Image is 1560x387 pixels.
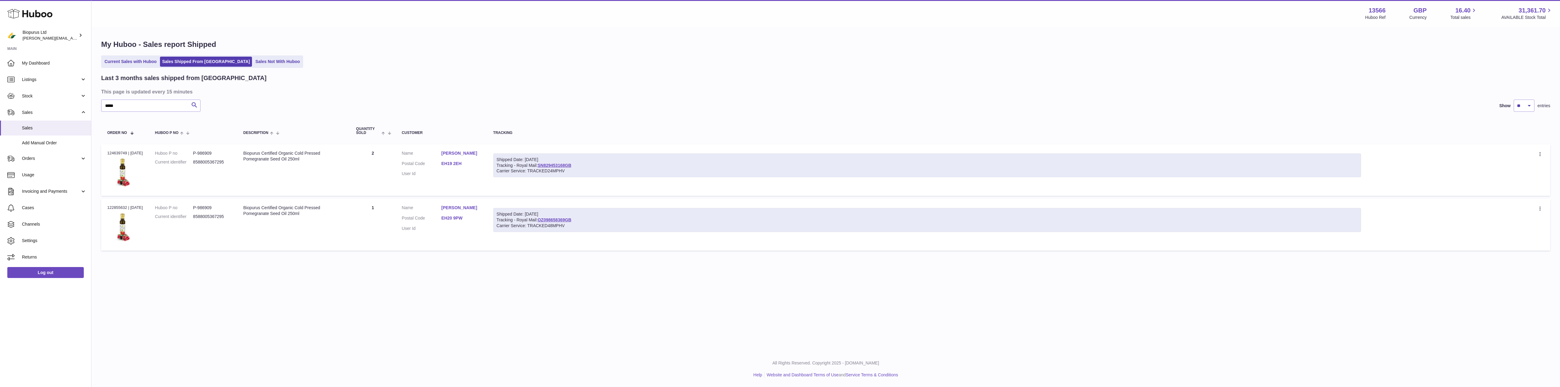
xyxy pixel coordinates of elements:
[22,93,80,99] span: Stock
[753,372,762,377] a: Help
[1450,6,1477,20] a: 16.40 Total sales
[441,150,481,156] a: [PERSON_NAME]
[22,125,87,131] span: Sales
[243,205,344,216] div: Biopurus Certified Organic Cold Pressed Pomegranate Seed Oil 250ml
[1413,6,1427,15] strong: GBP
[764,372,898,378] li: and
[101,88,1549,95] h3: This page is updated every 15 minutes
[102,57,159,67] a: Current Sales with Huboo
[7,267,84,278] a: Log out
[22,110,80,115] span: Sales
[767,372,838,377] a: Website and Dashboard Terms of Use
[107,150,143,156] div: 124639749 | [DATE]
[22,254,87,260] span: Returns
[155,214,193,220] dt: Current identifier
[193,159,231,165] dd: 8588005367295
[497,223,1358,229] div: Carrier Service: TRACKED48MPHV
[22,77,80,83] span: Listings
[96,360,1555,366] p: All Rights Reserved. Copyright 2025 - [DOMAIN_NAME]
[497,157,1358,163] div: Shipped Date: [DATE]
[402,226,441,231] dt: User Id
[1455,6,1470,15] span: 16.40
[22,205,87,211] span: Cases
[356,127,380,135] span: Quantity Sold
[23,36,122,40] span: [PERSON_NAME][EMAIL_ADDRESS][DOMAIN_NAME]
[155,205,193,211] dt: Huboo P no
[22,172,87,178] span: Usage
[493,153,1361,178] div: Tracking - Royal Mail:
[243,150,344,162] div: Biopurus Certified Organic Cold Pressed Pomegranate Seed Oil 250ml
[22,238,87,244] span: Settings
[160,57,252,67] a: Sales Shipped From [GEOGRAPHIC_DATA]
[193,150,231,156] dd: P-986909
[22,140,87,146] span: Add Manual Order
[193,205,231,211] dd: P-986909
[537,163,571,168] a: SN829453168GB
[537,217,571,222] a: OZ098658369GB
[1409,15,1427,20] div: Currency
[1450,15,1477,20] span: Total sales
[107,213,138,243] img: 135661717143864.jpg
[1365,15,1386,20] div: Huboo Ref
[402,205,441,212] dt: Name
[107,131,127,135] span: Order No
[22,188,80,194] span: Invoicing and Payments
[402,150,441,158] dt: Name
[107,158,138,188] img: 135661717143864.jpg
[101,74,267,82] h2: Last 3 months sales shipped from [GEOGRAPHIC_DATA]
[155,131,179,135] span: Huboo P no
[493,131,1361,135] div: Tracking
[441,205,481,211] a: [PERSON_NAME]
[155,150,193,156] dt: Huboo P no
[350,199,396,250] td: 1
[7,31,16,40] img: peter@biopurus.co.uk
[1501,15,1553,20] span: AVAILABLE Stock Total
[23,30,77,41] div: Biopurus Ltd
[402,161,441,168] dt: Postal Code
[1501,6,1553,20] a: 31,361.70 AVAILABLE Stock Total
[402,131,481,135] div: Customer
[1519,6,1546,15] span: 31,361.70
[22,60,87,66] span: My Dashboard
[155,159,193,165] dt: Current identifier
[22,221,87,227] span: Channels
[497,211,1358,217] div: Shipped Date: [DATE]
[193,214,231,220] dd: 8588005367295
[846,372,898,377] a: Service Terms & Conditions
[441,161,481,167] a: EH19 2EH
[1537,103,1550,109] span: entries
[253,57,302,67] a: Sales Not With Huboo
[497,168,1358,174] div: Carrier Service: TRACKED24MPHV
[402,215,441,223] dt: Postal Code
[1369,6,1386,15] strong: 13566
[107,205,143,210] div: 122855632 | [DATE]
[22,156,80,161] span: Orders
[441,215,481,221] a: EH20 9PW
[350,144,396,196] td: 2
[243,131,268,135] span: Description
[101,40,1550,49] h1: My Huboo - Sales report Shipped
[493,208,1361,232] div: Tracking - Royal Mail:
[1499,103,1511,109] label: Show
[402,171,441,177] dt: User Id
